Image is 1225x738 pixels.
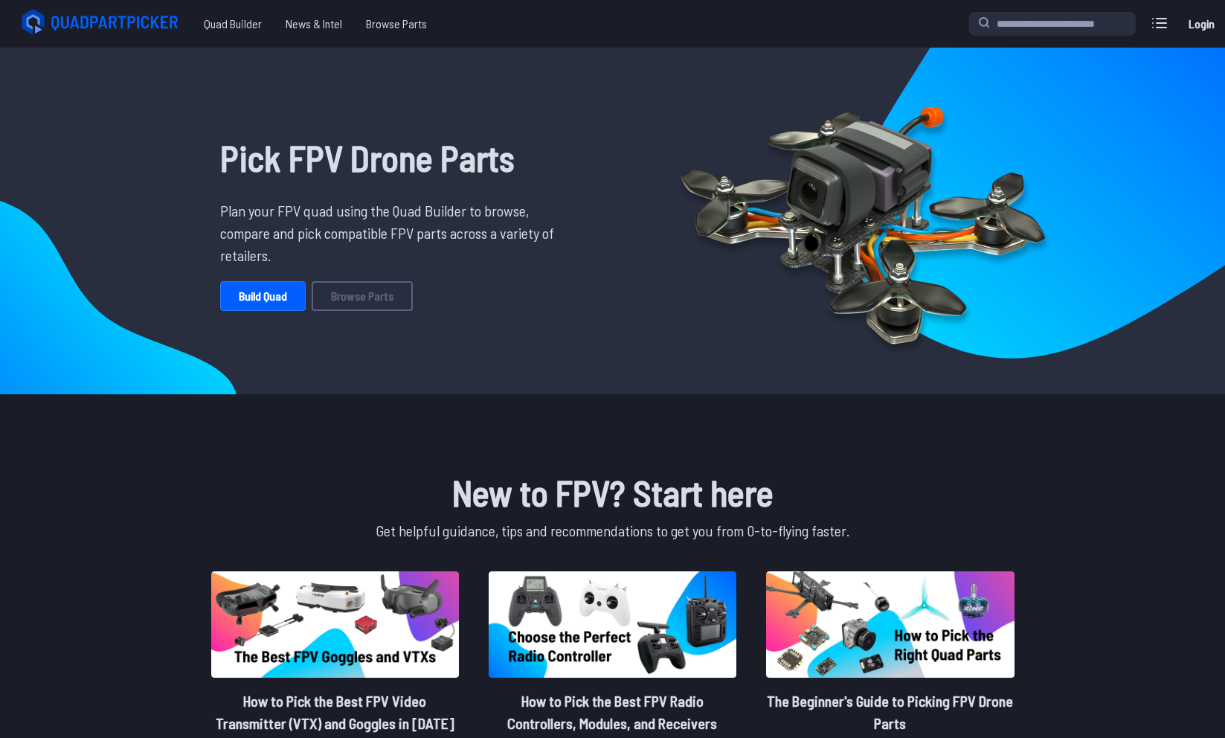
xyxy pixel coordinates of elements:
a: Build Quad [220,281,306,311]
h2: The Beginner's Guide to Picking FPV Drone Parts [766,690,1014,734]
a: Browse Parts [354,9,439,39]
p: Get helpful guidance, tips and recommendations to get you from 0-to-flying faster. [208,519,1017,542]
h2: How to Pick the Best FPV Video Transmitter (VTX) and Goggles in [DATE] [211,690,459,734]
h2: How to Pick the Best FPV Radio Controllers, Modules, and Receivers [489,690,736,734]
h1: New to FPV? Start here [208,466,1017,519]
a: Login [1183,9,1219,39]
p: Plan your FPV quad using the Quad Builder to browse, compare and pick compatible FPV parts across... [220,199,565,266]
a: Quad Builder [192,9,274,39]
img: image of post [489,571,736,678]
img: image of post [211,571,459,678]
h1: Pick FPV Drone Parts [220,131,565,184]
a: News & Intel [274,9,354,39]
img: Quadcopter [649,72,1077,370]
img: image of post [766,571,1014,678]
a: Browse Parts [312,281,413,311]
